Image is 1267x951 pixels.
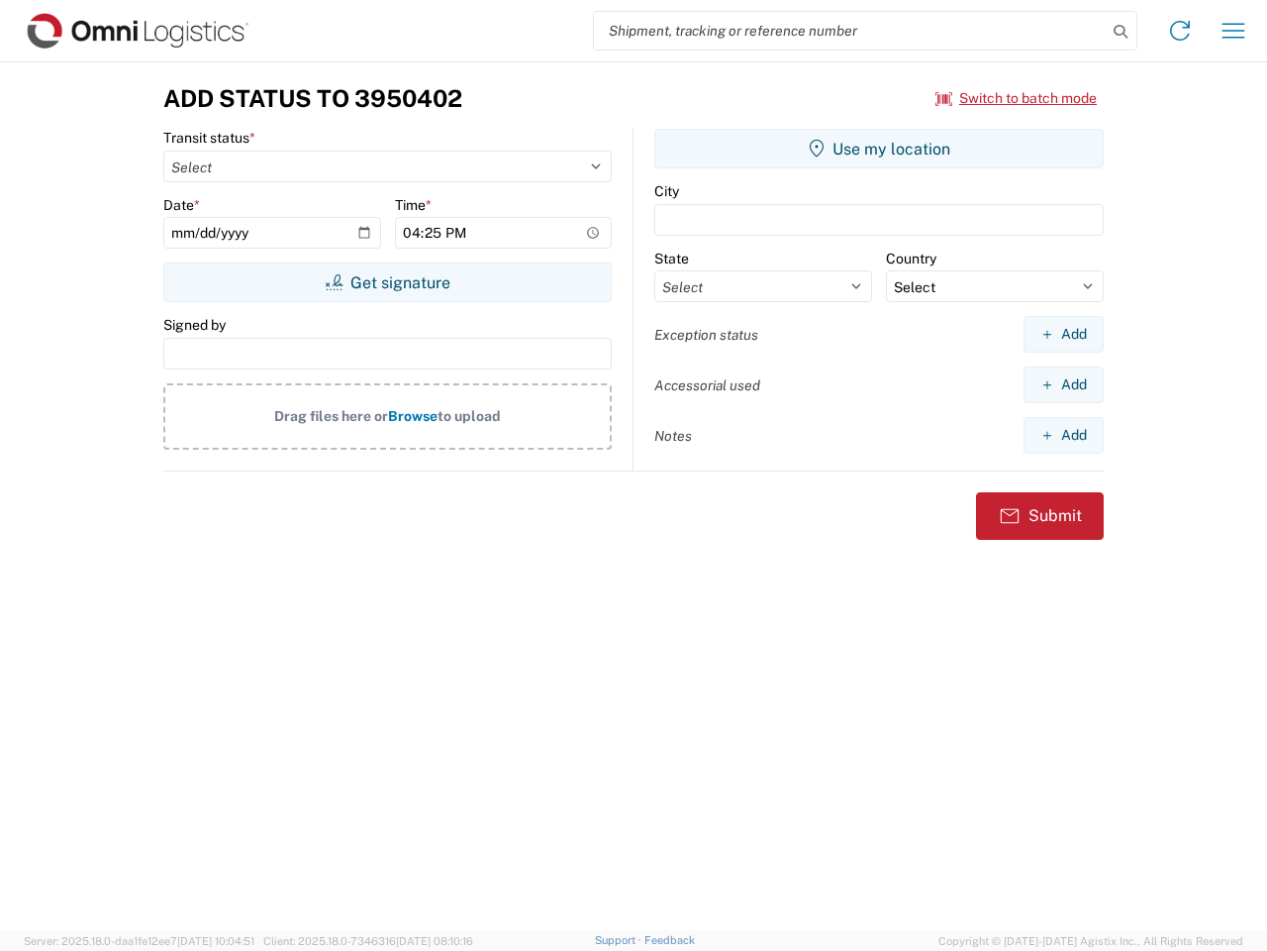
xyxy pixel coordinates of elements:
[644,934,695,946] a: Feedback
[654,182,679,200] label: City
[24,935,254,947] span: Server: 2025.18.0-daa1fe12ee7
[163,129,255,147] label: Transit status
[886,250,936,267] label: Country
[388,408,438,424] span: Browse
[163,263,612,302] button: Get signature
[595,934,644,946] a: Support
[395,196,432,214] label: Time
[163,84,462,113] h3: Add Status to 3950402
[396,935,473,947] span: [DATE] 08:10:16
[163,316,226,334] label: Signed by
[654,129,1104,168] button: Use my location
[177,935,254,947] span: [DATE] 10:04:51
[654,427,692,445] label: Notes
[938,932,1243,950] span: Copyright © [DATE]-[DATE] Agistix Inc., All Rights Reserved
[1023,316,1104,353] button: Add
[976,492,1104,540] button: Submit
[1023,367,1104,403] button: Add
[263,935,473,947] span: Client: 2025.18.0-7346316
[163,196,200,214] label: Date
[935,82,1097,115] button: Switch to batch mode
[438,408,501,424] span: to upload
[654,250,689,267] label: State
[654,376,760,394] label: Accessorial used
[654,326,758,344] label: Exception status
[274,408,388,424] span: Drag files here or
[594,12,1107,50] input: Shipment, tracking or reference number
[1023,417,1104,454] button: Add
